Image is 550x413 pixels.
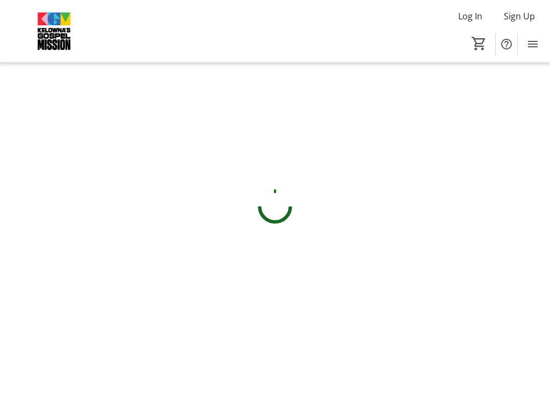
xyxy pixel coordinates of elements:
button: Cart [469,34,489,53]
button: Help [496,33,517,55]
img: Kelowna's Gospel Mission's Logo [6,4,102,58]
button: Sign Up [495,8,544,25]
button: Menu [522,33,544,55]
span: Sign Up [504,10,535,23]
span: Log In [458,10,482,23]
button: Log In [450,8,491,25]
